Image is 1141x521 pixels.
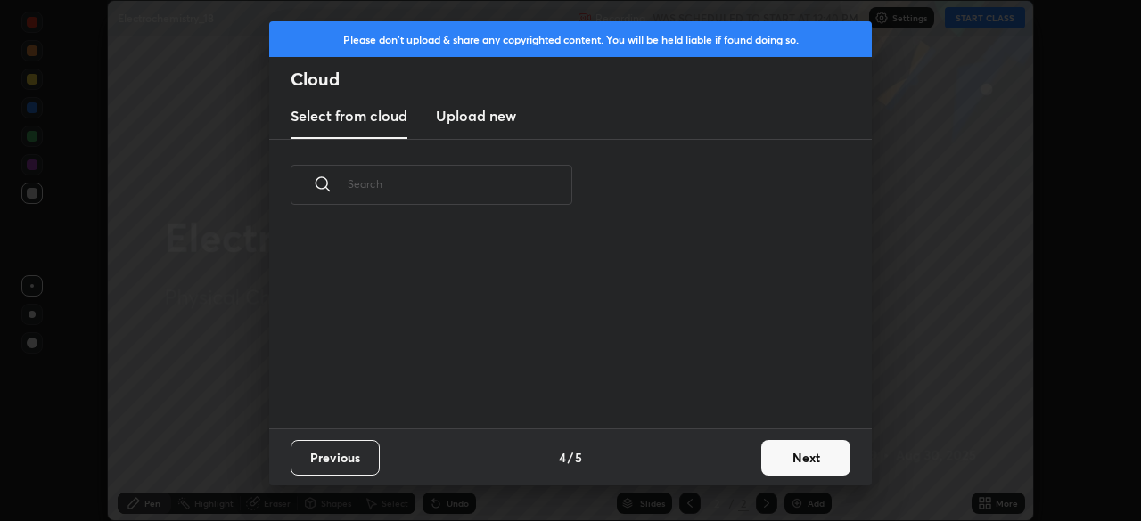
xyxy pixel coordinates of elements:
div: Please don't upload & share any copyrighted content. You will be held liable if found doing so. [269,21,872,57]
h4: 4 [559,448,566,467]
h3: Select from cloud [291,105,407,126]
input: Search [348,146,572,222]
h4: / [568,448,573,467]
h4: 5 [575,448,582,467]
h3: Upload new [436,105,516,126]
button: Previous [291,440,380,476]
h2: Cloud [291,68,872,91]
button: Next [761,440,850,476]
